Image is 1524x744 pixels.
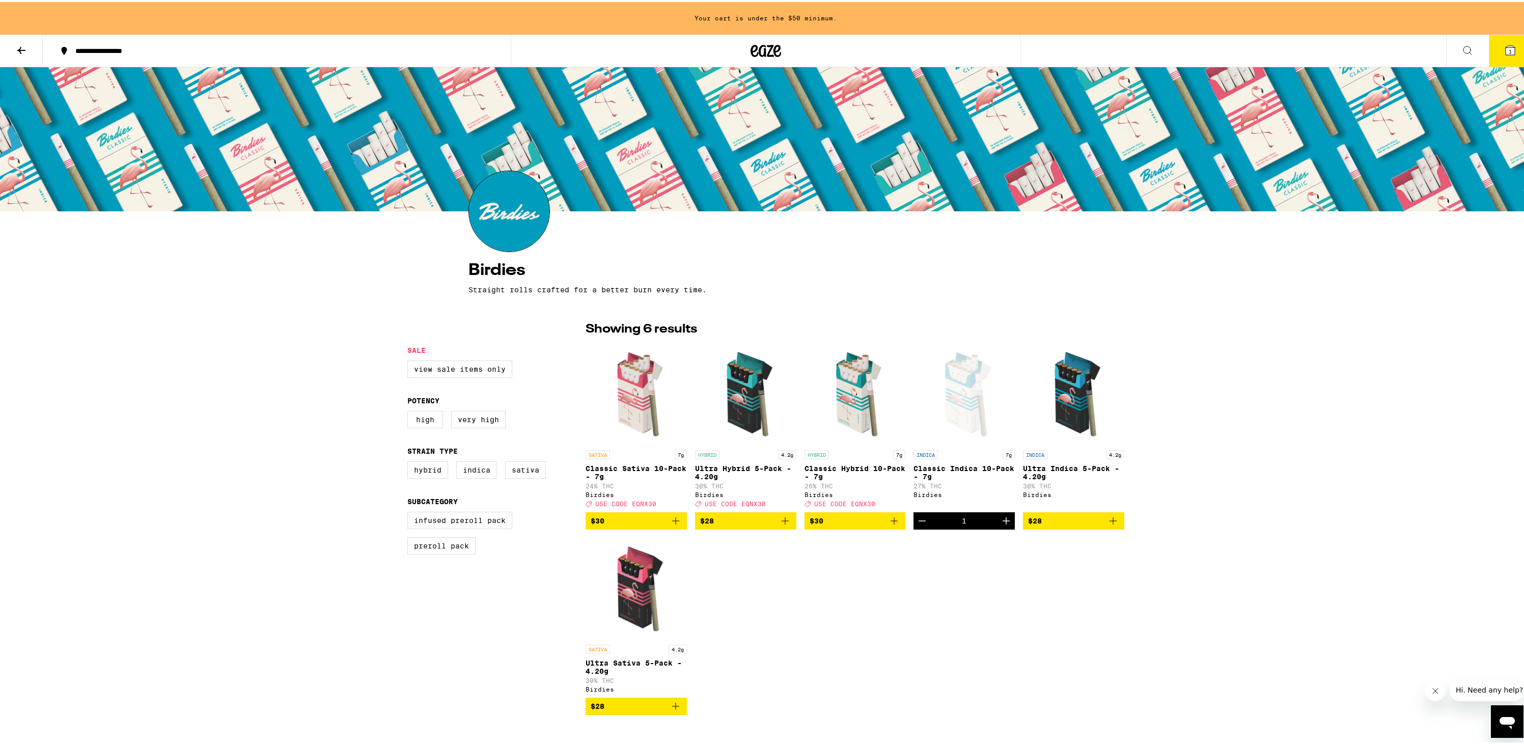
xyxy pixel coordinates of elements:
[695,341,796,443] img: Birdies - Ultra Hybrid 5-Pack - 4.20g
[913,510,931,528] button: Decrement
[1028,515,1042,523] span: $28
[586,657,687,673] p: Ultra Sativa 5-Pack - 4.20g
[695,510,796,528] button: Add to bag
[407,344,426,352] legend: Sale
[586,536,687,696] a: Open page for Ultra Sativa 5-Pack - 4.20g from Birdies
[805,462,906,479] p: Classic Hybrid 10-Pack - 7g
[1023,448,1047,457] p: INDICA
[814,499,875,505] span: USE CODE EQNX30
[962,515,966,523] div: 1
[695,489,796,496] div: Birdies
[805,489,906,496] div: Birdies
[407,359,512,376] label: View Sale Items Only
[913,489,1015,496] div: Birdies
[695,462,796,479] p: Ultra Hybrid 5-Pack - 4.20g
[1425,679,1446,699] iframe: Close message
[805,448,829,457] p: HYBRID
[805,341,906,443] img: Birdies - Classic Hybrid 10-Pack - 7g
[505,459,546,477] label: Sativa
[586,481,687,487] p: 24% THC
[1023,510,1124,528] button: Add to bag
[1023,341,1124,510] a: Open page for Ultra Indica 5-Pack - 4.20g from Birdies
[1023,489,1124,496] div: Birdies
[1023,481,1124,487] p: 30% THC
[586,341,687,510] a: Open page for Classic Sativa 10-Pack - 7g from Birdies
[695,341,796,510] a: Open page for Ultra Hybrid 5-Pack - 4.20g from Birdies
[669,643,687,652] p: 4.2g
[1491,703,1523,736] iframe: Button to launch messaging window
[407,459,448,477] label: Hybrid
[595,499,656,505] span: USE CODE EQNX30
[407,395,439,403] legend: Potency
[805,510,906,528] button: Add to bag
[1509,46,1512,52] span: 1
[591,700,604,708] span: $28
[586,448,610,457] p: SATIVA
[893,448,905,457] p: 7g
[695,448,719,457] p: HYBRID
[913,462,1015,479] p: Classic Indica 10-Pack - 7g
[997,510,1015,528] button: Increment
[407,445,458,453] legend: Strain Type
[913,481,1015,487] p: 27% THC
[407,510,512,527] label: Infused Preroll Pack
[586,319,697,336] p: Showing 6 results
[1450,677,1523,699] iframe: Message from company
[778,448,796,457] p: 4.2g
[700,515,714,523] span: $28
[805,481,906,487] p: 26% THC
[913,448,938,457] p: INDICA
[1106,448,1124,457] p: 4.2g
[586,536,687,638] img: Birdies - Ultra Sativa 5-Pack - 4.20g
[407,409,443,426] label: High
[586,462,687,479] p: Classic Sativa 10-Pack - 7g
[586,341,687,443] img: Birdies - Classic Sativa 10-Pack - 7g
[695,481,796,487] p: 30% THC
[805,341,906,510] a: Open page for Classic Hybrid 10-Pack - 7g from Birdies
[407,495,458,504] legend: Subcategory
[586,489,687,496] div: Birdies
[675,448,687,457] p: 7g
[1003,448,1015,457] p: 7g
[586,684,687,691] div: Birdies
[1023,341,1124,443] img: Birdies - Ultra Indica 5-Pack - 4.20g
[586,675,687,682] p: 30% THC
[591,515,604,523] span: $30
[469,169,549,250] img: Birdies logo
[407,535,476,553] label: Preroll Pack
[913,341,1015,510] a: Open page for Classic Indica 10-Pack - 7g from Birdies
[456,459,497,477] label: Indica
[1023,462,1124,479] p: Ultra Indica 5-Pack - 4.20g
[705,499,766,505] span: USE CODE EQNX30
[451,409,506,426] label: Very High
[586,696,687,713] button: Add to bag
[586,510,687,528] button: Add to bag
[586,643,610,652] p: SATIVA
[810,515,823,523] span: $30
[468,260,1063,277] h4: Birdies
[468,284,974,292] p: Straight rolls crafted for a better burn every time.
